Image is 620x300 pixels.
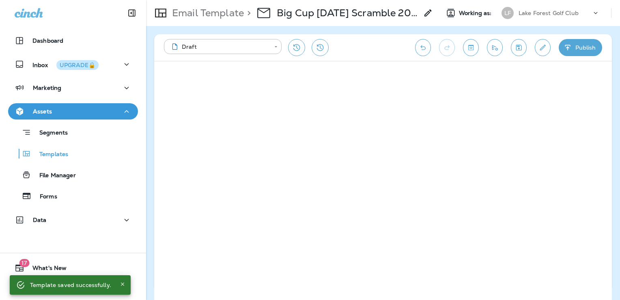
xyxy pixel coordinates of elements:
[277,7,418,19] p: Big Cup [DATE] Scramble 2025 - 10/26
[288,39,305,56] button: Restore from previous version
[8,80,138,96] button: Marketing
[24,265,67,274] span: What's New
[244,7,251,19] p: >
[8,56,138,72] button: InboxUPGRADE🔒
[8,33,138,49] button: Dashboard
[459,10,493,17] span: Working as:
[118,279,127,289] button: Close
[8,103,138,120] button: Assets
[559,39,602,56] button: Publish
[415,39,431,56] button: Undo
[502,7,514,19] div: LF
[463,39,479,56] button: Toggle preview
[32,60,99,69] p: Inbox
[8,260,138,276] button: 17What's New
[169,7,244,19] p: Email Template
[535,39,551,56] button: Edit details
[487,39,503,56] button: Send test email
[33,108,52,115] p: Assets
[30,278,111,292] div: Template saved successfully.
[8,166,138,183] button: File Manager
[8,187,138,204] button: Forms
[33,85,61,91] p: Marketing
[8,145,138,162] button: Templates
[32,37,63,44] p: Dashboard
[32,193,57,201] p: Forms
[8,212,138,228] button: Data
[277,7,418,19] div: Big Cup Halloween Scramble 2025 - 10/26
[31,129,68,137] p: Segments
[60,62,95,68] div: UPGRADE🔒
[31,151,68,159] p: Templates
[312,39,329,56] button: View Changelog
[519,10,579,16] p: Lake Forest Golf Club
[8,279,138,296] button: Support
[56,60,99,70] button: UPGRADE🔒
[8,124,138,141] button: Segments
[121,5,143,21] button: Collapse Sidebar
[33,217,47,223] p: Data
[170,43,269,51] div: Draft
[511,39,527,56] button: Save
[19,259,29,267] span: 17
[31,172,76,180] p: File Manager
